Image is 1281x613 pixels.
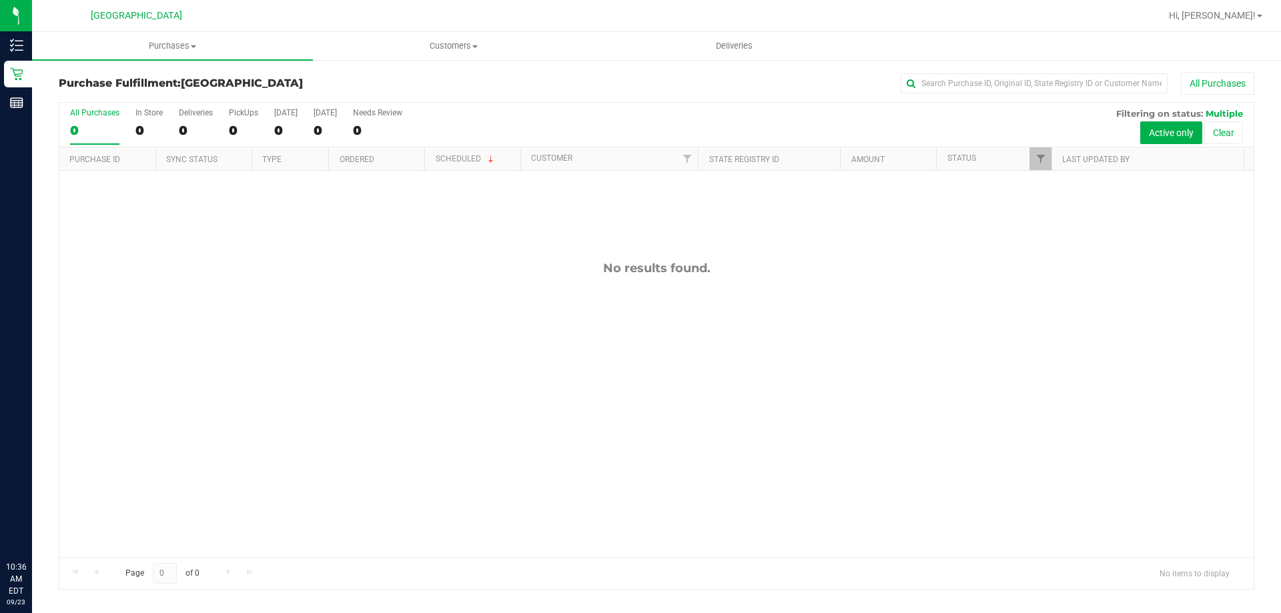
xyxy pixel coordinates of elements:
div: 0 [274,123,298,138]
div: [DATE] [274,108,298,117]
div: 0 [179,123,213,138]
div: All Purchases [70,108,119,117]
a: Filter [676,147,698,170]
button: All Purchases [1181,72,1254,95]
span: Hi, [PERSON_NAME]! [1169,10,1256,21]
div: 0 [135,123,163,138]
input: Search Purchase ID, Original ID, State Registry ID or Customer Name... [901,73,1168,93]
button: Clear [1204,121,1243,144]
div: 0 [70,123,119,138]
a: Type [262,155,282,164]
div: PickUps [229,108,258,117]
a: Purchases [32,32,313,60]
div: No results found. [59,261,1254,275]
span: Multiple [1206,108,1243,119]
span: No items to display [1149,563,1240,583]
a: State Registry ID [709,155,779,164]
span: Filtering on status: [1116,108,1203,119]
span: [GEOGRAPHIC_DATA] [181,77,303,89]
a: Customers [313,32,594,60]
div: Deliveries [179,108,213,117]
button: Active only [1140,121,1202,144]
div: 0 [314,123,337,138]
a: Status [947,153,976,163]
p: 09/23 [6,597,26,607]
div: [DATE] [314,108,337,117]
a: Ordered [340,155,374,164]
inline-svg: Retail [10,67,23,81]
iframe: Resource center unread badge [39,504,55,520]
inline-svg: Reports [10,96,23,109]
a: Sync Status [166,155,218,164]
p: 10:36 AM EDT [6,561,26,597]
iframe: Resource center [13,506,53,546]
div: Needs Review [353,108,402,117]
span: Purchases [32,40,313,52]
a: Customer [531,153,572,163]
a: Purchase ID [69,155,120,164]
a: Deliveries [594,32,875,60]
div: In Store [135,108,163,117]
span: Deliveries [698,40,771,52]
span: [GEOGRAPHIC_DATA] [91,10,182,21]
a: Last Updated By [1062,155,1130,164]
span: Page of 0 [114,563,210,584]
a: Filter [1029,147,1051,170]
h3: Purchase Fulfillment: [59,77,457,89]
span: Customers [314,40,593,52]
inline-svg: Inventory [10,39,23,52]
a: Scheduled [436,154,496,163]
div: 0 [353,123,402,138]
a: Amount [851,155,885,164]
div: 0 [229,123,258,138]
